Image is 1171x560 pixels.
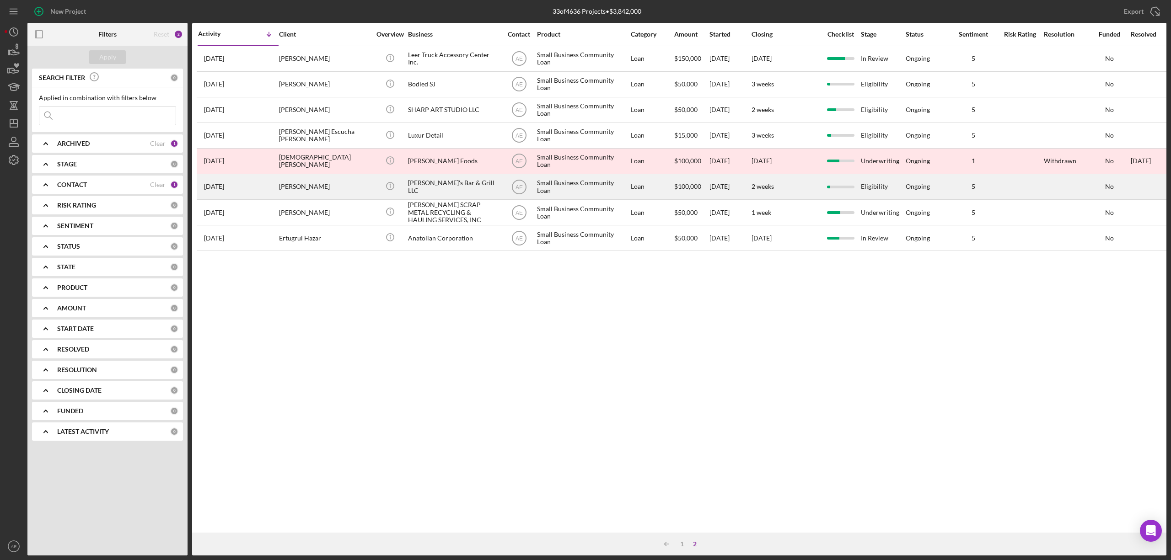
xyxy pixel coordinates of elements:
[1124,2,1144,21] div: Export
[752,131,774,139] time: 3 weeks
[170,366,178,374] div: 0
[631,31,673,38] div: Category
[27,2,95,21] button: New Project
[5,537,23,555] button: AE
[1089,209,1130,216] div: No
[279,72,371,96] div: [PERSON_NAME]
[537,47,628,71] div: Small Business Community Loan
[537,149,628,173] div: Small Business Community Loan
[1140,520,1162,542] div: Open Intercom Messenger
[57,387,102,394] b: CLOSING DATE
[631,123,673,148] div: Loan
[408,200,500,224] div: [PERSON_NAME] SCRAP METAL RECYCLING & HAULING SERVICES, INC
[951,157,996,165] div: 1
[57,428,109,435] b: LATEST ACTIVITY
[861,149,905,173] div: Underwriting
[170,222,178,230] div: 0
[204,132,224,139] time: 2025-07-18 01:29
[752,80,774,88] time: 3 weeks
[204,80,224,88] time: 2025-07-25 14:52
[861,226,905,250] div: In Review
[676,540,688,548] div: 1
[752,182,774,190] time: 2 weeks
[709,226,751,250] div: [DATE]
[515,81,522,88] text: AE
[279,200,371,224] div: [PERSON_NAME]
[709,31,751,38] div: Started
[57,243,80,250] b: STATUS
[408,47,500,71] div: Leer Truck Accessory Center Inc.
[170,283,178,292] div: 0
[1089,235,1130,242] div: No
[57,407,83,415] b: FUNDED
[537,175,628,199] div: Small Business Community Loan
[89,50,126,64] button: Apply
[57,160,77,168] b: STAGE
[279,149,371,173] div: [DEMOGRAPHIC_DATA][PERSON_NAME]
[204,235,224,242] time: 2025-07-14 16:05
[204,183,224,190] time: 2025-07-15 16:11
[752,106,774,113] time: 2 weeks
[408,98,500,122] div: SHARP ART STUDIO LLC
[906,235,930,242] div: Ongoing
[57,181,87,188] b: CONTACT
[515,235,522,241] text: AE
[170,160,178,168] div: 0
[170,427,178,436] div: 0
[1089,80,1130,88] div: No
[537,31,628,38] div: Product
[752,234,772,242] time: [DATE]
[631,175,673,199] div: Loan
[57,140,90,147] b: ARCHIVED
[57,304,86,312] b: AMOUNT
[752,31,820,38] div: Closing
[674,226,709,250] div: $50,000
[951,31,996,38] div: Sentiment
[951,183,996,190] div: 5
[752,54,772,62] time: [DATE]
[154,31,169,38] div: Reset
[57,222,93,229] b: SENTIMENT
[170,325,178,333] div: 0
[373,31,407,38] div: Overview
[57,284,87,291] b: PRODUCT
[408,226,500,250] div: Anatolian Corporation
[170,181,178,189] div: 1
[906,80,930,88] div: Ongoing
[515,184,522,190] text: AE
[906,209,930,216] div: Ongoing
[674,123,709,148] div: $15,000
[537,123,628,148] div: Small Business Community Loan
[279,98,371,122] div: [PERSON_NAME]
[170,345,178,353] div: 0
[709,72,751,96] div: [DATE]
[279,175,371,199] div: [PERSON_NAME]
[170,304,178,312] div: 0
[170,263,178,271] div: 0
[1089,106,1130,113] div: No
[688,540,701,548] div: 2
[906,132,930,139] div: Ongoing
[631,149,673,173] div: Loan
[1089,132,1130,139] div: No
[709,175,751,199] div: [DATE]
[170,201,178,209] div: 0
[861,123,905,148] div: Eligibility
[906,31,950,38] div: Status
[861,47,905,71] div: In Review
[11,544,17,549] text: AE
[631,72,673,96] div: Loan
[198,30,238,37] div: Activity
[408,31,500,38] div: Business
[1044,31,1088,38] div: Resolution
[174,30,183,39] div: 2
[951,106,996,113] div: 5
[821,31,860,38] div: Checklist
[631,226,673,250] div: Loan
[861,31,905,38] div: Stage
[408,149,500,173] div: [PERSON_NAME] Foods
[515,209,522,216] text: AE
[204,106,224,113] time: 2025-07-23 20:12
[906,55,930,62] div: Ongoing
[674,72,709,96] div: $50,000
